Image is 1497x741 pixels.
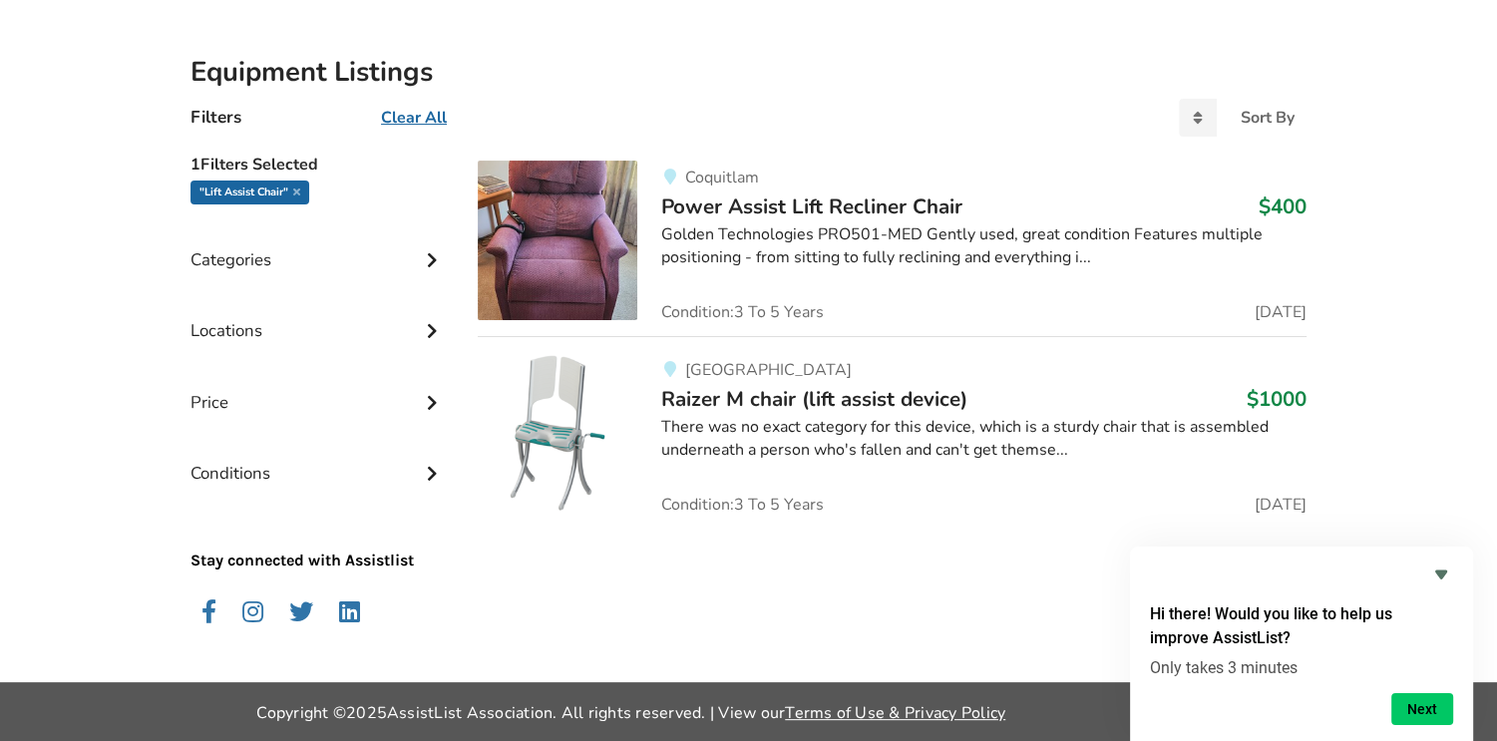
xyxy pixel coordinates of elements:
[478,336,1307,513] a: transfer aids-raizer m chair (lift assist device)[GEOGRAPHIC_DATA]Raizer M chair (lift assist dev...
[661,223,1307,269] div: Golden Technologies PRO501-MED Gently used, great condition Features multiple positioning - from ...
[478,161,1307,336] a: transfer aids-power assist lift recliner chairCoquitlamPower Assist Lift Recliner Chair$400Golden...
[661,497,824,513] span: Condition: 3 To 5 Years
[785,702,1005,724] a: Terms of Use & Privacy Policy
[661,304,824,320] span: Condition: 3 To 5 Years
[1241,110,1295,126] div: Sort By
[661,385,967,413] span: Raizer M chair (lift assist device)
[1255,497,1307,513] span: [DATE]
[1429,562,1453,586] button: Hide survey
[190,55,1307,90] h2: Equipment Listings
[190,181,309,204] div: "lift assist chair"
[1150,562,1453,725] div: Hi there! Would you like to help us improve AssistList?
[1391,693,1453,725] button: Next question
[190,352,446,423] div: Price
[381,107,447,129] u: Clear All
[190,494,446,572] p: Stay connected with Assistlist
[661,192,962,220] span: Power Assist Lift Recliner Chair
[478,161,637,320] img: transfer aids-power assist lift recliner chair
[661,416,1307,462] div: There was no exact category for this device, which is a sturdy chair that is assembled underneath...
[1247,386,1307,412] h3: $1000
[1150,658,1453,677] p: Only takes 3 minutes
[190,423,446,494] div: Conditions
[190,106,241,129] h4: Filters
[684,359,851,381] span: [GEOGRAPHIC_DATA]
[1259,193,1307,219] h3: $400
[190,145,446,181] h5: 1 Filters Selected
[1255,304,1307,320] span: [DATE]
[1150,602,1453,650] h2: Hi there! Would you like to help us improve AssistList?
[684,167,758,188] span: Coquitlam
[190,280,446,351] div: Locations
[190,209,446,280] div: Categories
[478,353,637,513] img: transfer aids-raizer m chair (lift assist device)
